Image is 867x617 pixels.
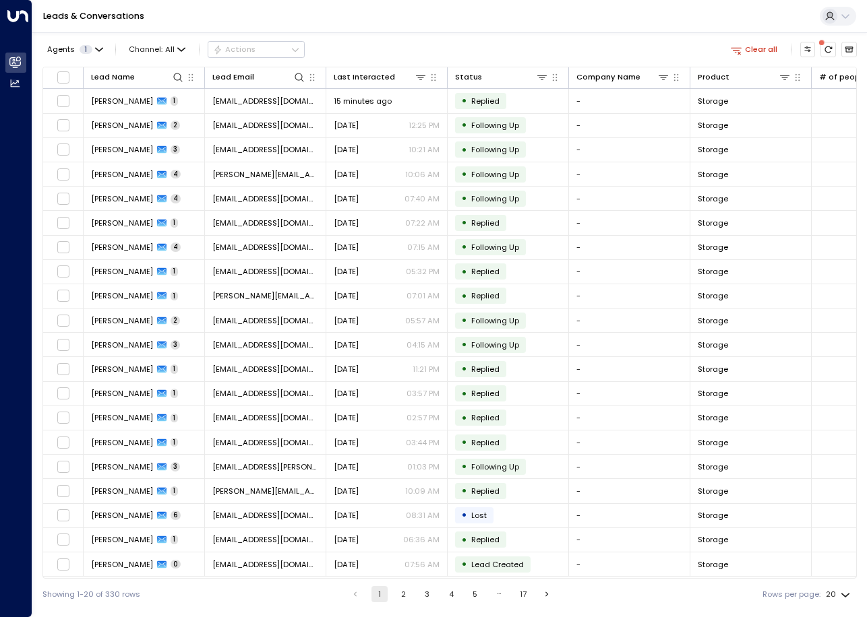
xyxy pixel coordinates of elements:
[171,218,178,228] span: 1
[461,287,467,305] div: •
[212,510,318,521] span: liamwest2009@gmail.com
[334,437,359,448] span: Aug 15, 2025
[698,169,728,180] span: Storage
[57,411,70,424] span: Toggle select row
[212,388,318,399] span: kelvinpickering@yahoo.com
[443,586,459,602] button: Go to page 4
[57,533,70,546] span: Toggle select row
[57,192,70,205] span: Toggle select row
[212,120,318,131] span: hannastocking0602@gmail.com
[171,535,178,544] span: 1
[334,144,359,155] span: Yesterday
[405,315,440,326] p: 05:57 AM
[171,121,180,130] span: 2
[471,510,487,521] span: Lost
[334,169,359,180] span: Yesterday
[841,42,857,57] button: Archived Leads
[91,364,153,375] span: Hazel Carter
[407,412,440,423] p: 02:57 PM
[91,71,135,84] div: Lead Name
[409,144,440,155] p: 10:21 AM
[91,242,153,253] span: Andrew Dorfling
[405,169,440,180] p: 10:06 AM
[371,586,388,602] button: page 1
[569,236,690,259] td: -
[405,486,440,496] p: 10:09 AM
[212,71,254,84] div: Lead Email
[698,388,728,399] span: Storage
[407,290,440,301] p: 07:01 AM
[569,382,690,405] td: -
[334,242,359,253] span: Yesterday
[57,289,70,302] span: Toggle select row
[461,189,467,207] div: •
[212,315,318,326] span: dj_carlos@mem.com
[569,357,690,381] td: -
[57,460,70,474] span: Toggle select row
[569,138,690,162] td: -
[515,586,531,602] button: Go to page 17
[334,486,359,496] span: Aug 15, 2025
[413,364,440,375] p: 11:21 PM
[569,114,690,137] td: -
[698,486,728,496] span: Storage
[91,218,153,228] span: Adrian Bowen
[91,339,153,350] span: Samantha Brooks
[461,214,467,232] div: •
[471,339,519,350] span: Following Up
[171,511,181,520] span: 6
[471,120,519,131] span: Following Up
[698,339,728,350] span: Storage
[91,559,153,570] span: William Rest
[461,555,467,573] div: •
[471,388,500,399] span: Replied
[91,461,153,472] span: Rob Wilson
[212,144,318,155] span: joshua_nathan@hotmail.co.uk
[91,120,153,131] span: Hannah Stocking
[569,504,690,527] td: -
[461,165,467,183] div: •
[43,10,144,22] a: Leads & Conversations
[208,41,305,57] button: Actions
[334,193,359,204] span: Yesterday
[171,316,180,325] span: 2
[395,586,411,602] button: Go to page 2
[569,89,690,112] td: -
[471,218,500,228] span: Replied
[91,412,153,423] span: Kelvin Pickering
[576,71,640,84] div: Company Name
[57,558,70,571] span: Toggle select row
[171,414,178,423] span: 1
[461,360,467,378] div: •
[471,486,500,496] span: Replied
[471,534,500,545] span: Replied
[171,145,180,154] span: 3
[42,42,107,57] button: Agents1
[461,263,467,281] div: •
[47,46,75,53] span: Agents
[57,436,70,449] span: Toggle select row
[539,586,556,602] button: Go to next page
[208,41,305,57] div: Button group with a nested menu
[57,387,70,400] span: Toggle select row
[57,240,70,254] span: Toggle select row
[407,388,440,399] p: 03:57 PM
[212,559,318,570] span: liamwest2009@gmail.com
[461,385,467,403] div: •
[91,169,153,180] span: Christopher Evans
[91,96,153,106] span: Ron Buzzacott
[334,364,359,375] span: Aug 15, 2025
[471,96,500,106] span: Replied
[212,412,318,423] span: kelvinpickering@yahoo.com
[334,315,359,326] span: Yesterday
[698,315,728,326] span: Storage
[91,71,184,84] div: Lead Name
[569,260,690,284] td: -
[171,242,181,252] span: 4
[407,339,440,350] p: 04:15 AM
[57,509,70,522] span: Toggle select row
[471,144,519,155] span: Following Up
[57,119,70,132] span: Toggle select row
[461,482,467,500] div: •
[91,534,153,545] span: William Rest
